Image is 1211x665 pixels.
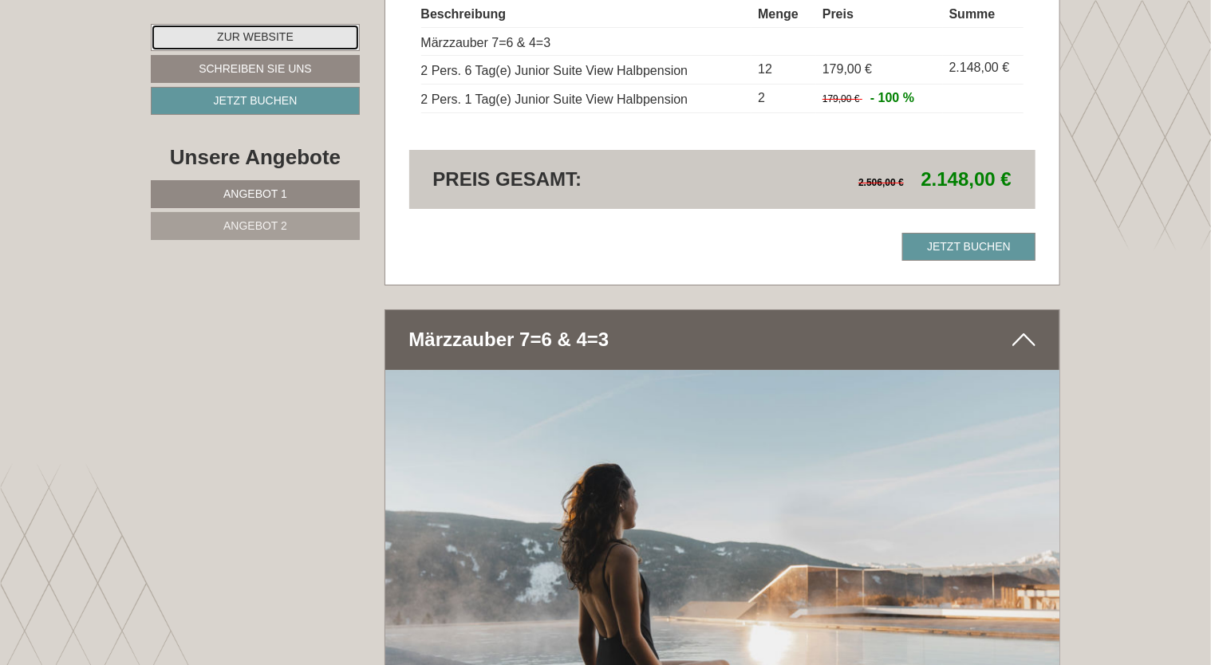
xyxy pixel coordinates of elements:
td: Märzzauber 7=6 & 4=3 [421,27,752,56]
th: Preis [816,2,943,27]
div: Preis gesamt: [421,166,723,193]
a: Schreiben Sie uns [151,55,360,83]
span: - 100 % [870,91,914,104]
span: Angebot 1 [223,187,287,200]
span: 179,00 € [822,62,872,76]
td: 2 Pers. 1 Tag(e) Junior Suite View Halbpension [421,85,752,113]
span: 179,00 € [822,93,860,104]
div: Märzzauber 7=6 & 4=3 [385,310,1060,369]
th: Summe [943,2,1024,27]
td: 2 Pers. 6 Tag(e) Junior Suite View Halbpension [421,56,752,85]
span: Angebot 2 [223,219,287,232]
th: Menge [751,2,816,27]
span: 2.148,00 € [921,168,1012,190]
td: 2 [751,85,816,113]
span: 2.506,00 € [858,177,904,188]
th: Beschreibung [421,2,752,27]
a: Jetzt buchen [151,87,360,115]
td: 2.148,00 € [943,56,1024,85]
td: 12 [751,56,816,85]
div: Unsere Angebote [151,143,360,172]
a: Zur Website [151,24,360,51]
a: Jetzt buchen [902,233,1035,261]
